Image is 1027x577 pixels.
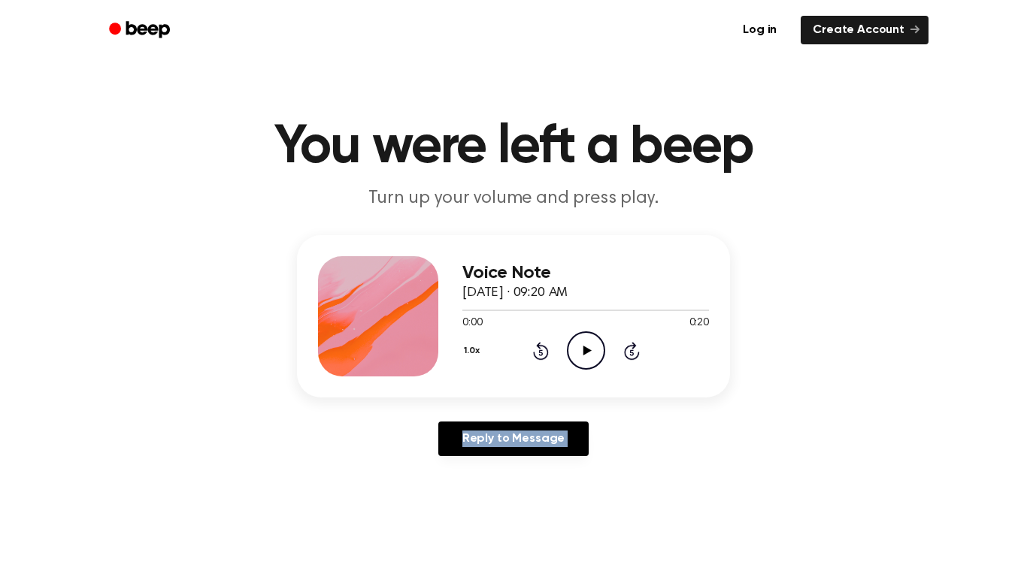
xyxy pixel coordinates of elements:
a: Reply to Message [438,421,589,456]
span: 0:00 [462,316,482,331]
button: 1.0x [462,338,485,364]
p: Turn up your volume and press play. [225,186,802,211]
a: Create Account [801,16,929,44]
h1: You were left a beep [129,120,898,174]
h3: Voice Note [462,263,709,283]
span: 0:20 [689,316,709,331]
span: [DATE] · 09:20 AM [462,286,568,300]
a: Log in [728,13,792,47]
a: Beep [98,16,183,45]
